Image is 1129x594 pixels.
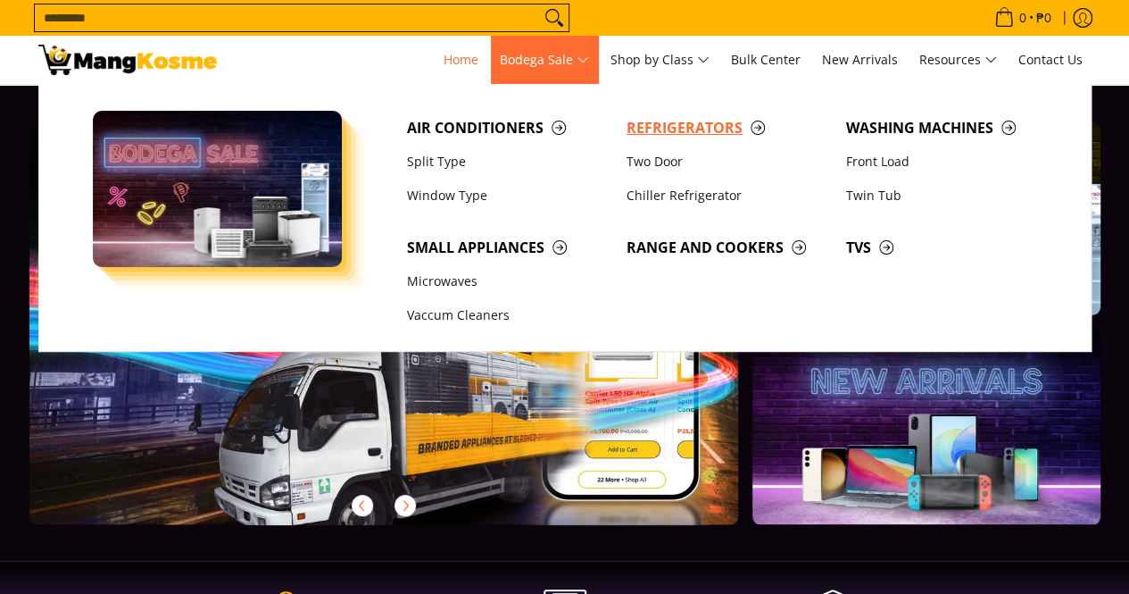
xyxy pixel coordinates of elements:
[398,179,618,213] a: Window Type
[837,111,1057,145] a: Washing Machines
[837,179,1057,213] a: Twin Tub
[846,117,1048,139] span: Washing Machines
[386,486,425,525] button: Next
[910,36,1006,84] a: Resources
[398,145,618,179] a: Split Type
[235,36,1092,84] nav: Main Menu
[1017,12,1029,24] span: 0
[500,49,589,71] span: Bodega Sale
[491,36,598,84] a: Bodega Sale
[398,264,618,298] a: Microwaves
[837,230,1057,264] a: TVs
[407,117,609,139] span: Air Conditioners
[846,237,1048,259] span: TVs
[627,237,828,259] span: Range and Cookers
[618,230,837,264] a: Range and Cookers
[38,45,217,75] img: Mang Kosme: Your Home Appliances Warehouse Sale Partner!
[1009,36,1092,84] a: Contact Us
[813,36,907,84] a: New Arrivals
[435,36,487,84] a: Home
[343,486,382,525] button: Previous
[627,117,828,139] span: Refrigerators
[602,36,718,84] a: Shop by Class
[1018,51,1083,68] span: Contact Us
[919,49,997,71] span: Resources
[722,36,809,84] a: Bulk Center
[618,145,837,179] a: Two Door
[407,237,609,259] span: Small Appliances
[398,230,618,264] a: Small Appliances
[398,299,618,333] a: Vaccum Cleaners
[398,111,618,145] a: Air Conditioners
[540,4,569,31] button: Search
[610,49,710,71] span: Shop by Class
[731,51,801,68] span: Bulk Center
[444,51,478,68] span: Home
[618,179,837,213] a: Chiller Refrigerator
[1034,12,1054,24] span: ₱0
[93,111,343,267] img: Bodega Sale
[837,145,1057,179] a: Front Load
[989,8,1057,28] span: •
[29,121,796,554] a: More
[822,51,898,68] span: New Arrivals
[618,111,837,145] a: Refrigerators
